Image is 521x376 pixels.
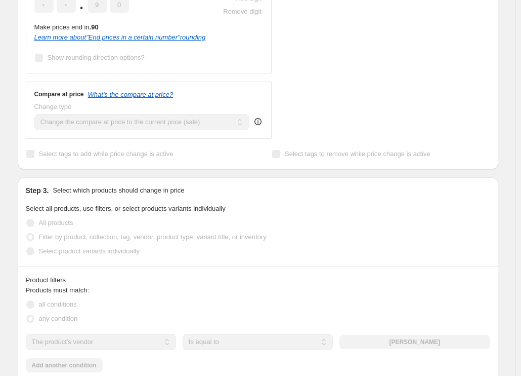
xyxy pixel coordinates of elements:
b: .90 [90,23,99,31]
span: Change type [34,103,72,110]
span: All products [39,219,73,227]
h2: Step 3. [26,185,49,196]
div: help [253,117,263,127]
span: Select tags to remove while price change is active [285,150,430,158]
span: Products must match: [26,286,90,294]
span: all conditions [39,300,77,308]
div: Product filters [26,275,490,285]
span: any condition [39,315,78,322]
span: Make prices end in [34,23,99,31]
button: What's the compare at price? [88,91,173,98]
span: Select product variants individually [39,247,140,255]
p: Select which products should change in price [53,185,184,196]
h3: Compare at price [34,90,84,98]
a: Learn more about"End prices in a certain number"rounding [34,33,206,41]
span: Select tags to add while price change is active [39,150,173,158]
i: Learn more about " End prices in a certain number " rounding [34,33,206,41]
span: Filter by product, collection, tag, vendor, product type, variant title, or inventory [39,233,267,241]
span: Select all products, use filters, or select products variants individually [26,205,226,212]
span: Show rounding direction options? [48,54,145,61]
